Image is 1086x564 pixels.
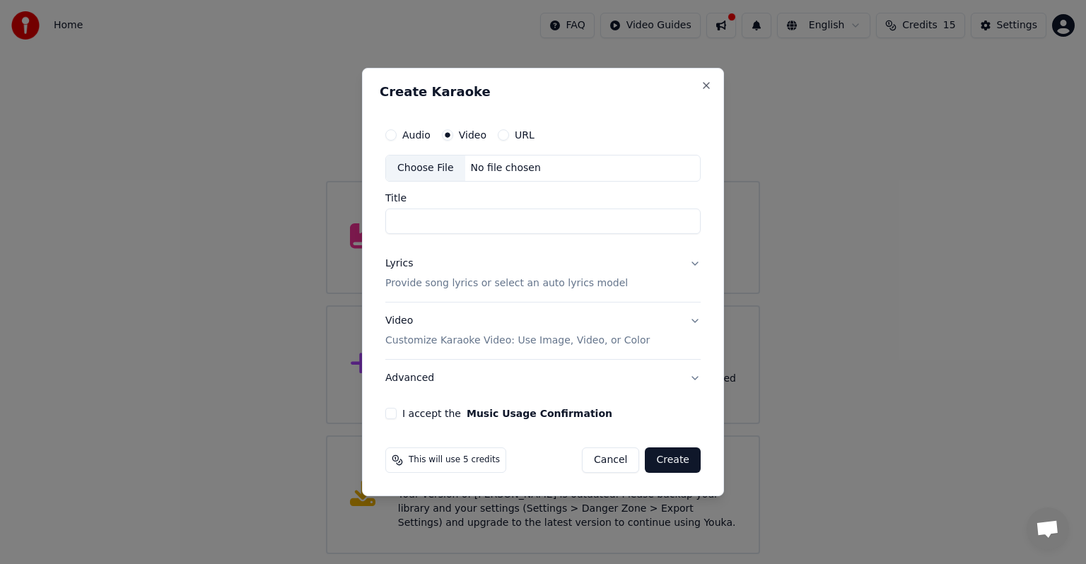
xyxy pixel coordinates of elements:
button: Create [645,447,701,473]
div: No file chosen [465,161,547,175]
label: URL [515,130,535,140]
label: I accept the [402,409,612,418]
button: Cancel [582,447,639,473]
p: Provide song lyrics or select an auto lyrics model [385,276,628,290]
h2: Create Karaoke [380,86,706,98]
p: Customize Karaoke Video: Use Image, Video, or Color [385,334,650,348]
button: Advanced [385,360,701,396]
div: Video [385,314,650,348]
button: I accept the [467,409,612,418]
div: Lyrics [385,257,413,271]
button: VideoCustomize Karaoke Video: Use Image, Video, or Color [385,302,701,359]
span: This will use 5 credits [409,454,500,466]
div: Choose File [386,155,465,181]
button: LyricsProvide song lyrics or select an auto lyrics model [385,245,701,302]
label: Audio [402,130,431,140]
label: Title [385,193,701,203]
label: Video [459,130,486,140]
